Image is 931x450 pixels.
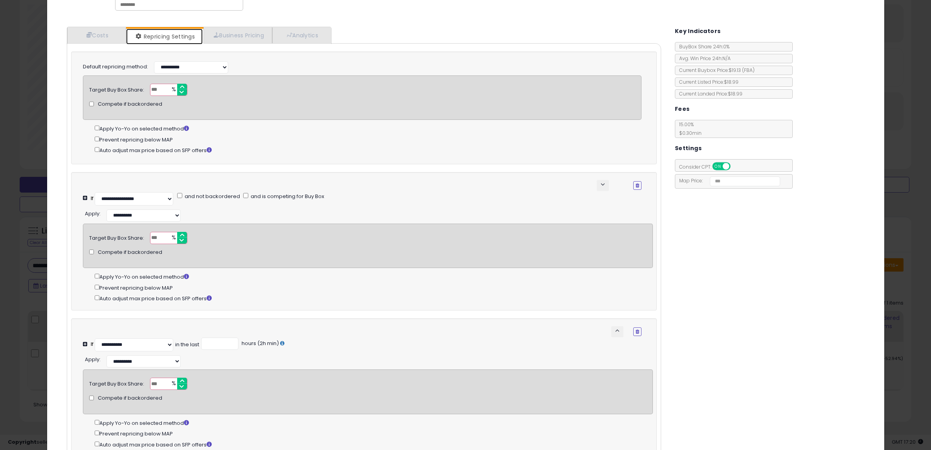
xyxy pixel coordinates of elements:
i: Remove Condition [636,329,639,334]
span: Current Landed Price: $18.99 [675,90,742,97]
a: Repricing Settings [126,29,203,44]
span: Consider CPT: [675,163,741,170]
h5: Settings [675,143,702,153]
a: Analytics [272,27,330,43]
span: Avg. Win Price 24h: N/A [675,55,731,62]
div: Auto adjust max price based on SFP offers [95,145,641,154]
span: % [167,84,180,96]
div: Apply Yo-Yo on selected method [95,272,653,281]
div: in the last [175,341,199,349]
span: % [167,378,180,390]
div: Prevent repricing below MAP [95,429,653,437]
h5: Fees [675,104,690,114]
label: Default repricing method: [83,63,148,71]
span: $0.30 min [675,130,702,136]
a: Business Pricing [203,27,272,43]
div: : [85,353,101,364]
span: Apply [85,356,99,363]
span: Apply [85,210,99,217]
div: Prevent repricing below MAP [95,135,641,143]
h5: Key Indicators [675,26,721,36]
div: Target Buy Box Share: [89,232,144,242]
span: and not backordered [183,193,240,200]
span: OFF [729,163,742,170]
span: and is competing for Buy Box [249,193,324,200]
span: ON [713,163,723,170]
span: keyboard_arrow_up [614,327,621,334]
div: Target Buy Box Share: [89,84,144,94]
span: Current Buybox Price: [675,67,755,73]
span: Compete if backordered [98,249,162,256]
span: % [167,232,180,244]
span: Compete if backordered [98,101,162,108]
div: Target Buy Box Share: [89,378,144,388]
span: Map Price: [675,177,780,184]
div: Apply Yo-Yo on selected method [95,418,653,427]
span: hours (2h min) [240,340,279,347]
span: ( FBA ) [742,67,755,73]
span: BuyBox Share 24h: 0% [675,43,729,50]
div: : [85,208,101,218]
span: Compete if backordered [98,395,162,402]
div: Prevent repricing below MAP [95,283,653,292]
div: Apply Yo-Yo on selected method [95,124,641,132]
div: Auto adjust max price based on SFP offers [95,294,653,302]
span: 15.00 % [675,121,702,136]
div: Auto adjust max price based on SFP offers [95,440,653,448]
a: Costs [67,27,126,43]
i: Remove Condition [636,183,639,188]
span: $19.13 [729,67,755,73]
span: Current Listed Price: $18.99 [675,79,739,85]
span: keyboard_arrow_down [599,181,607,188]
